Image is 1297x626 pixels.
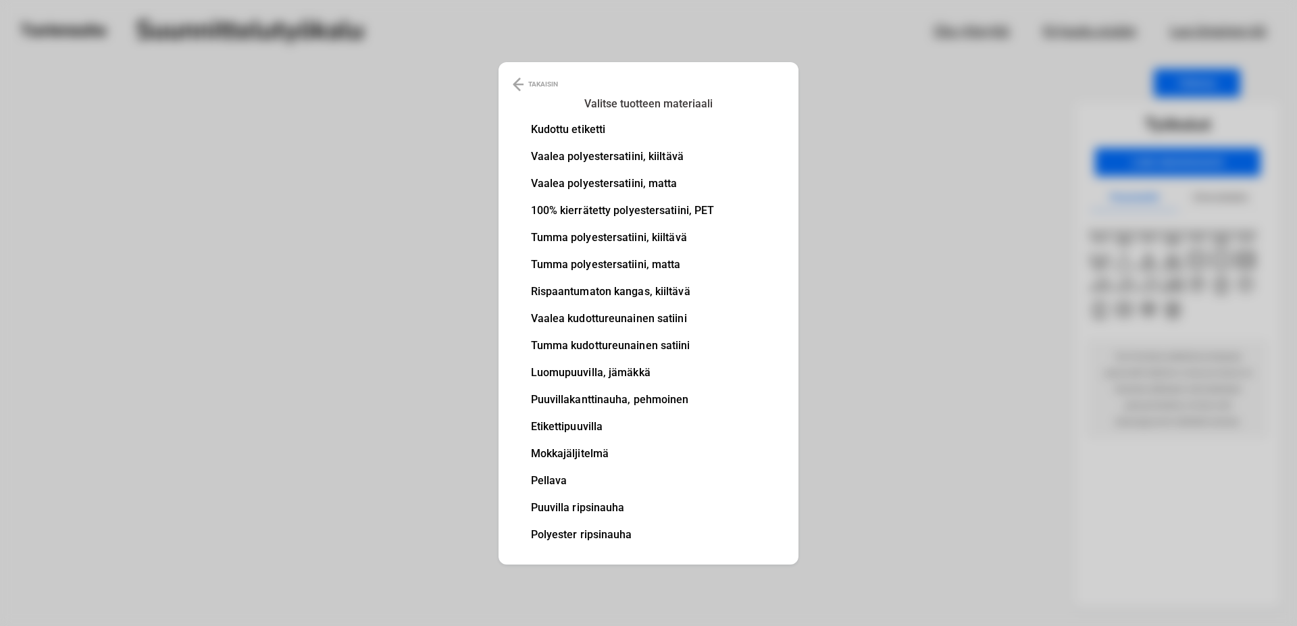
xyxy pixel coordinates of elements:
p: TAKAISIN [528,76,558,93]
li: Vaalea polyestersatiini, matta [531,178,715,189]
li: 100% kierrätetty polyestersatiini, PET [531,205,715,216]
li: Tumma polyestersatiini, matta [531,259,715,270]
li: Puuvilla ripsinauha [531,502,715,513]
li: Rispaantumaton kangas, kiiltävä [531,286,715,297]
img: Back [513,76,524,93]
li: Pellava [531,475,715,486]
li: Tumma kudottureunainen satiini [531,340,715,351]
li: Vaalea polyestersatiini, kiiltävä [531,151,715,162]
li: Mokkajäljitelmä [531,448,715,459]
li: Luomupuuvilla, jämäkkä [531,367,715,378]
li: Vaalea kudottureunainen satiini [531,313,715,324]
li: Polyester ripsinauha [531,529,715,540]
li: Tumma polyestersatiini, kiiltävä [531,232,715,243]
li: Etikettipuuvilla [531,421,715,432]
h3: Valitse tuotteen materiaali [539,95,758,113]
li: Puuvillakanttinauha, pehmoinen [531,394,715,405]
li: Kudottu etiketti [531,124,715,135]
